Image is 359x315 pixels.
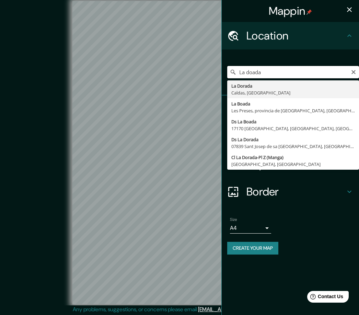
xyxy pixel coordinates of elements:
div: La Dorada [231,82,355,89]
div: Ds La Dorada [231,136,355,143]
canvas: Map [72,1,287,304]
div: Les Preses, provincia de [GEOGRAPHIC_DATA], [GEOGRAPHIC_DATA] [231,107,355,114]
input: Pick your city or area [227,66,359,78]
iframe: Help widget launcher [298,288,351,307]
h4: Location [246,29,345,43]
p: Any problems, suggestions, or concerns please email . [73,305,284,314]
h4: Layout [246,157,345,171]
div: Layout [222,150,359,178]
div: Border [222,178,359,205]
h4: Mappin [269,4,312,18]
div: Pins [222,95,359,123]
h4: Border [246,185,345,199]
img: pin-icon.png [306,9,312,15]
div: Cl La Dorada-Pl Z (Manga) [231,154,355,161]
button: Create your map [227,242,278,255]
div: Caldas, [GEOGRAPHIC_DATA] [231,89,355,96]
div: Style [222,123,359,150]
label: Size [230,217,237,223]
div: [GEOGRAPHIC_DATA], [GEOGRAPHIC_DATA] [231,161,355,168]
button: Clear [351,68,356,75]
div: La Boada [231,100,355,107]
div: 07839 Sant Josep de sa [GEOGRAPHIC_DATA], [GEOGRAPHIC_DATA], [GEOGRAPHIC_DATA] [231,143,355,150]
a: [EMAIL_ADDRESS][DOMAIN_NAME] [198,306,283,313]
div: Ds La Boada [231,118,355,125]
div: 17170 [GEOGRAPHIC_DATA], [GEOGRAPHIC_DATA], [GEOGRAPHIC_DATA] [231,125,355,132]
div: Location [222,22,359,49]
div: A4 [230,223,271,234]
